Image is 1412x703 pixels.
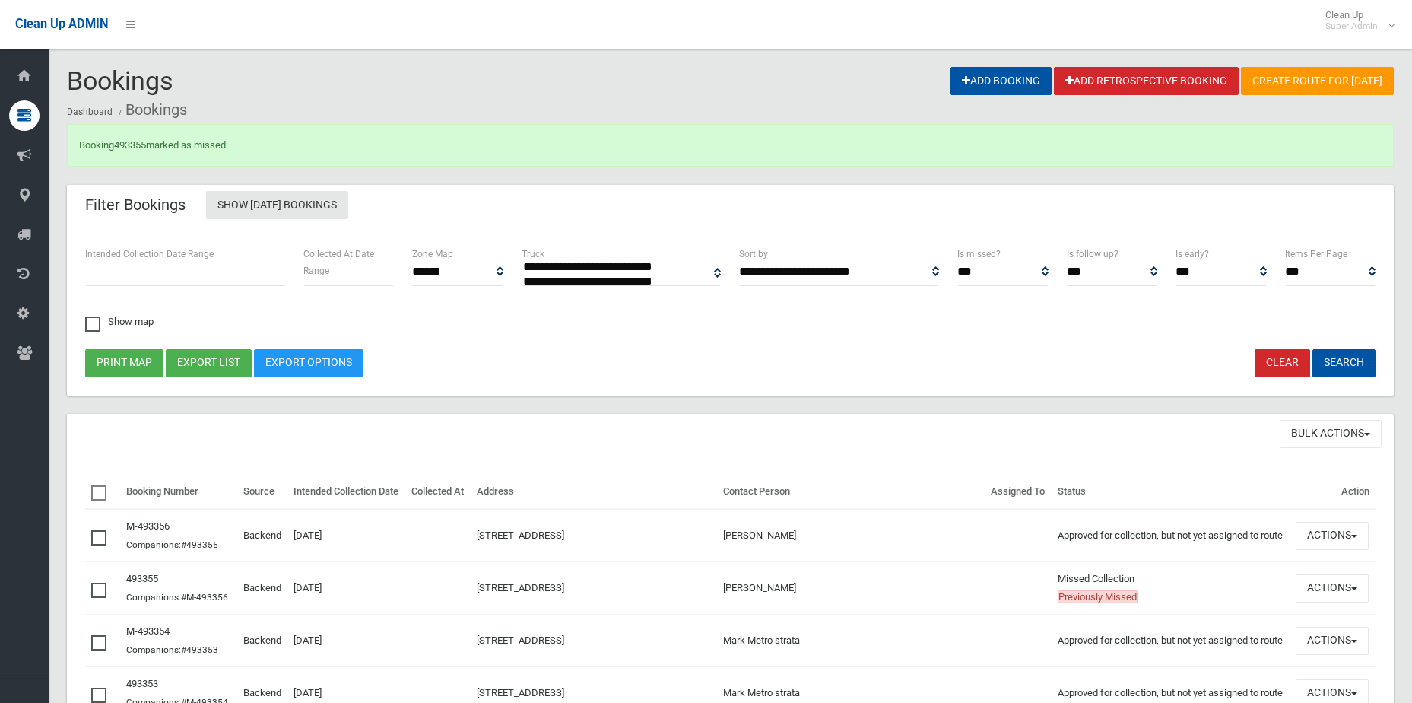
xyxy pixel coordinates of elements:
[115,96,187,124] li: Bookings
[114,139,146,151] a: 493355
[717,562,985,615] td: [PERSON_NAME]
[181,539,218,550] a: #493355
[1325,21,1378,32] small: Super Admin
[126,573,158,584] a: 493355
[67,107,113,117] a: Dashboard
[85,317,154,326] span: Show map
[67,124,1394,167] div: Booking marked as missed.
[1255,349,1310,377] a: Clear
[126,520,170,532] a: M-493356
[717,509,985,562] td: [PERSON_NAME]
[126,678,158,689] a: 493353
[1280,420,1382,448] button: Bulk Actions
[1052,475,1290,510] th: Status
[1052,509,1290,562] td: Approved for collection, but not yet assigned to route
[1058,590,1138,603] span: Previously Missed
[206,191,348,219] a: Show [DATE] Bookings
[126,592,230,603] small: Companions:
[237,509,287,562] td: Backend
[1296,627,1369,655] button: Actions
[477,530,564,541] a: [STREET_ADDRESS]
[477,582,564,593] a: [STREET_ADDRESS]
[126,644,221,655] small: Companions:
[181,592,228,603] a: #M-493356
[477,687,564,698] a: [STREET_ADDRESS]
[15,17,108,31] span: Clean Up ADMIN
[471,475,718,510] th: Address
[717,615,985,667] td: Mark Metro strata
[287,562,405,615] td: [DATE]
[1052,562,1290,615] td: Missed Collection
[1296,574,1369,603] button: Actions
[181,644,218,655] a: #493353
[237,562,287,615] td: Backend
[287,509,405,562] td: [DATE]
[126,625,170,637] a: M-493354
[287,475,405,510] th: Intended Collection Date
[950,67,1052,95] a: Add Booking
[1241,67,1394,95] a: Create route for [DATE]
[67,65,173,96] span: Bookings
[166,349,252,377] button: Export list
[85,349,163,377] button: Print map
[477,635,564,646] a: [STREET_ADDRESS]
[126,539,221,550] small: Companions:
[1054,67,1239,95] a: Add Retrospective Booking
[120,475,237,510] th: Booking Number
[67,190,204,220] header: Filter Bookings
[522,246,544,262] label: Truck
[237,475,287,510] th: Source
[717,475,985,510] th: Contact Person
[287,615,405,667] td: [DATE]
[1296,522,1369,550] button: Actions
[237,615,287,667] td: Backend
[254,349,363,377] a: Export Options
[985,475,1051,510] th: Assigned To
[1318,9,1393,32] span: Clean Up
[1290,475,1376,510] th: Action
[405,475,470,510] th: Collected At
[1312,349,1376,377] button: Search
[1052,615,1290,667] td: Approved for collection, but not yet assigned to route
